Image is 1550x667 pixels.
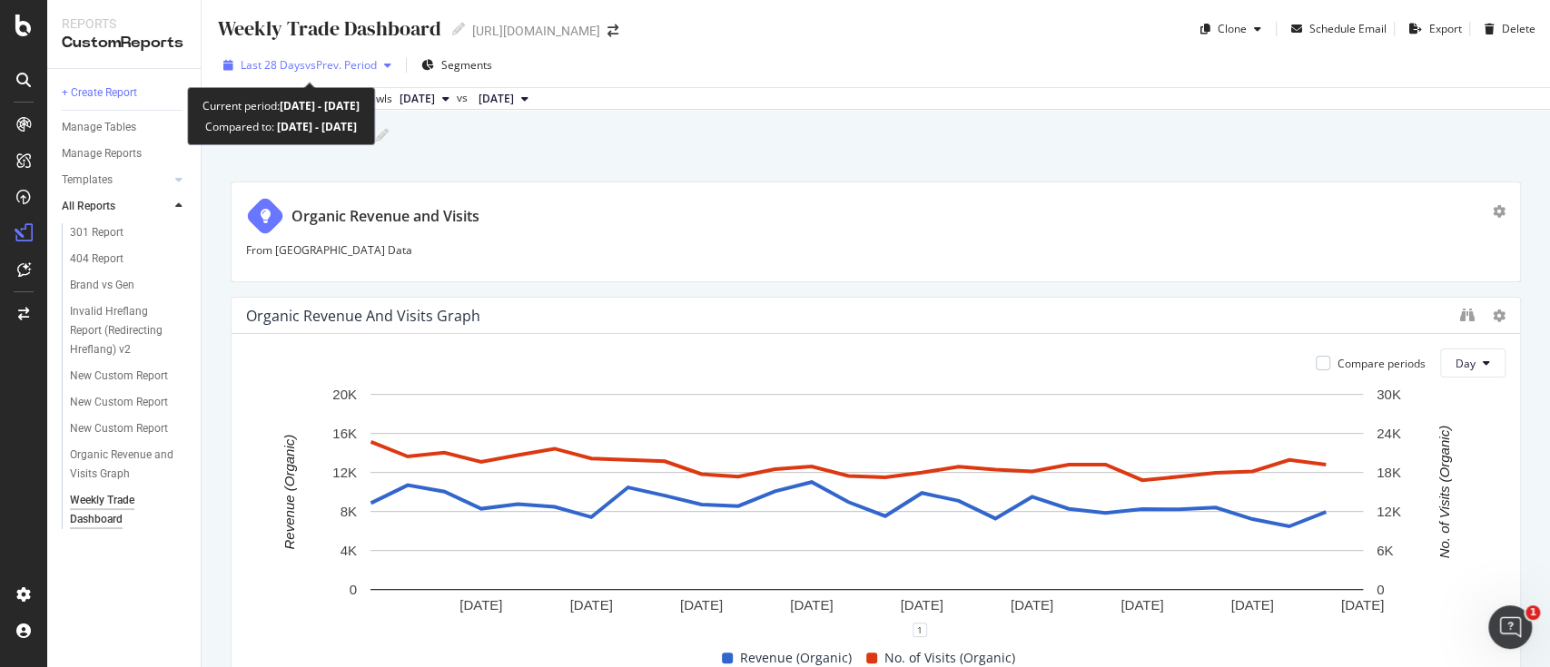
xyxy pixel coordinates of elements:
div: All Reports [62,197,115,216]
div: New Custom Report [70,393,168,412]
text: 12K [1377,504,1401,519]
a: New Custom Report [70,393,188,412]
div: New Custom Report [70,367,168,386]
text: 16K [332,426,357,441]
text: 0 [350,582,357,597]
text: No. of Visits (Organic) [1436,426,1451,558]
text: [DATE] [790,597,833,613]
div: New Custom Report [70,419,168,438]
div: Manage Reports [62,144,142,163]
button: Delete [1477,15,1535,44]
text: 8K [341,504,357,519]
a: 404 Report [70,250,188,269]
button: Segments [414,51,499,80]
div: Export [1429,21,1462,36]
div: Reports [62,15,186,33]
span: Segments [441,57,492,73]
a: Templates [62,171,170,190]
div: Compare periods [1338,356,1426,371]
text: [DATE] [901,597,943,613]
text: 18K [1377,465,1401,480]
div: binoculars [1460,308,1475,322]
i: Edit report name [452,23,465,35]
div: Compared to: [205,116,357,137]
span: 1 [1525,605,1540,620]
a: Invalid Hreflang Report (Redirecting Hreflang) v2 [70,302,188,359]
div: CustomReports [62,33,186,54]
a: + Create Report [62,83,188,103]
button: Last 28 DaysvsPrev. Period [216,51,399,80]
div: Current period: [202,95,360,116]
a: 301 Report [70,223,188,242]
a: New Custom Report [70,419,188,438]
a: All Reports [62,197,170,216]
button: Schedule Email [1284,15,1387,44]
div: Organic Revenue and VisitsFrom [GEOGRAPHIC_DATA] Data [231,181,1521,282]
div: Weekly Trade Dashboard [70,491,173,529]
div: Manage Tables [62,118,136,137]
a: Organic Revenue and Visits Graph [70,446,188,484]
button: Day [1440,348,1506,378]
div: Schedule Email [1309,21,1387,36]
a: New Custom Report [70,367,188,386]
text: 24K [1377,426,1401,441]
button: Export [1402,15,1462,44]
text: [DATE] [459,597,502,613]
text: 6K [1377,543,1393,558]
text: [DATE] [680,597,723,613]
text: 12K [332,465,357,480]
div: Brand vs Gen [70,276,134,295]
span: 2025 Jul. 11th [479,91,514,107]
div: + Create Report [62,83,137,103]
text: Revenue (Organic) [281,435,297,550]
i: Edit report name [376,129,389,142]
div: Organic Revenue and Visits Graph [246,307,480,325]
span: Day [1456,356,1476,371]
text: [DATE] [570,597,613,613]
div: 404 Report [70,250,123,269]
button: [DATE] [471,88,536,110]
a: Manage Tables [62,118,188,137]
div: Organic Revenue and Visits Graph [70,446,176,484]
text: [DATE] [1341,597,1384,613]
b: [DATE] - [DATE] [280,98,360,113]
button: [DATE] [392,88,457,110]
div: 301 Report [70,223,123,242]
svg: A chart. [246,385,1486,630]
div: Templates [62,171,113,190]
text: 30K [1377,387,1401,402]
a: Brand vs Gen [70,276,188,295]
div: Weekly Trade Dashboard [216,15,441,43]
span: vs [457,90,471,106]
text: 4K [341,543,357,558]
div: 1 [913,623,927,637]
span: Last 28 Days [241,57,305,73]
a: Weekly Trade Dashboard [70,491,188,529]
text: [DATE] [1231,597,1274,613]
b: [DATE] - [DATE] [274,119,357,134]
div: arrow-right-arrow-left [607,25,618,37]
span: vs Prev. Period [305,57,377,73]
div: [URL][DOMAIN_NAME] [472,22,600,40]
text: 0 [1377,582,1384,597]
div: Delete [1502,21,1535,36]
span: 2025 Aug. 8th [400,91,435,107]
text: 20K [332,387,357,402]
div: gear [1493,205,1506,218]
text: [DATE] [1121,597,1163,613]
div: Invalid Hreflang Report (Redirecting Hreflang) v2 [70,302,180,359]
p: From [GEOGRAPHIC_DATA] Data [246,242,1506,258]
button: Clone [1193,15,1269,44]
iframe: Intercom live chat [1488,605,1532,649]
text: [DATE] [1011,597,1053,613]
a: Manage Reports [62,144,188,163]
div: Clone [1218,21,1247,36]
div: Organic Revenue and Visits [291,206,479,227]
